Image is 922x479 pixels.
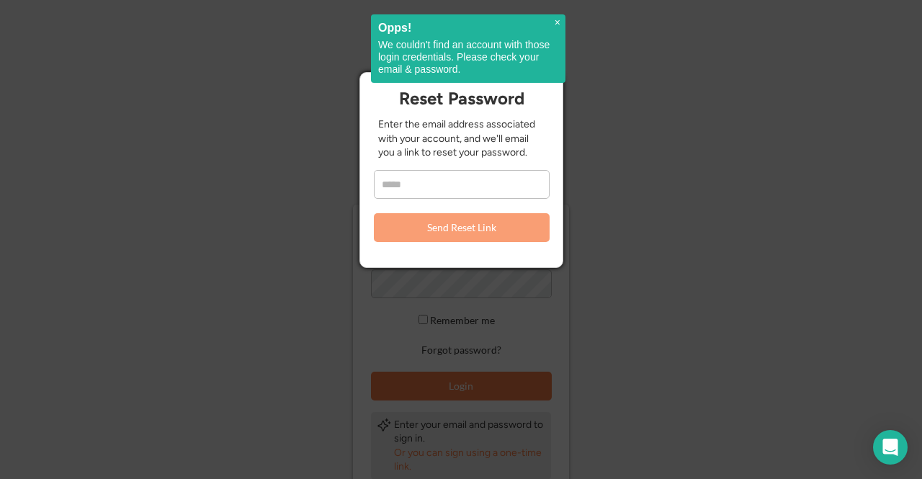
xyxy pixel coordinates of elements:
span: × [555,17,560,29]
div: Reset Password [390,89,534,109]
div: Open Intercom Messenger [873,430,908,465]
h2: Opps! [378,22,558,34]
div: Enter the email address associated with your account, and we'll email you a link to reset your pa... [378,117,546,160]
p: We couldn't find an account with those login credentials. Please check your email & password. [378,39,558,76]
button: Send Reset Link [374,213,550,242]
